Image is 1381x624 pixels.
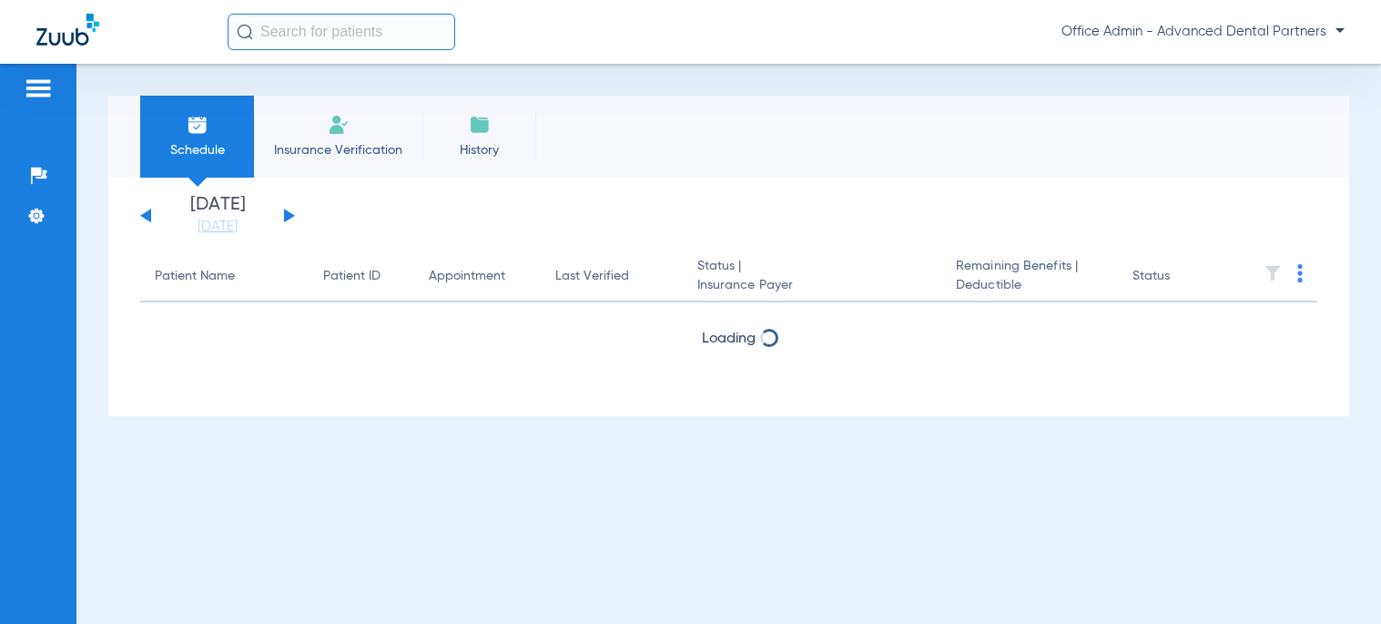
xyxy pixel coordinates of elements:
span: Schedule [154,141,240,159]
span: Insurance Payer [697,276,927,295]
div: Patient ID [323,267,381,286]
img: Manual Insurance Verification [328,114,350,136]
img: group-dot-blue.svg [1297,264,1303,282]
span: Loading [702,332,756,346]
div: Appointment [429,267,526,286]
input: Search for patients [228,14,455,50]
img: Zuub Logo [36,14,99,46]
div: Last Verified [555,267,629,286]
div: Patient Name [155,267,235,286]
div: Appointment [429,267,505,286]
th: Status [1118,251,1241,302]
div: Last Verified [555,267,667,286]
img: Schedule [187,114,208,136]
span: History [436,141,523,159]
div: Patient ID [323,267,400,286]
span: Office Admin - Advanced Dental Partners [1061,23,1345,41]
span: Deductible [956,276,1103,295]
div: Patient Name [155,267,294,286]
li: [DATE] [163,196,272,236]
img: hamburger-icon [24,77,53,99]
img: filter.svg [1264,264,1282,282]
img: History [469,114,491,136]
th: Status | [683,251,941,302]
a: [DATE] [163,218,272,236]
img: Search Icon [237,24,253,40]
th: Remaining Benefits | [941,251,1118,302]
span: Insurance Verification [268,141,409,159]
